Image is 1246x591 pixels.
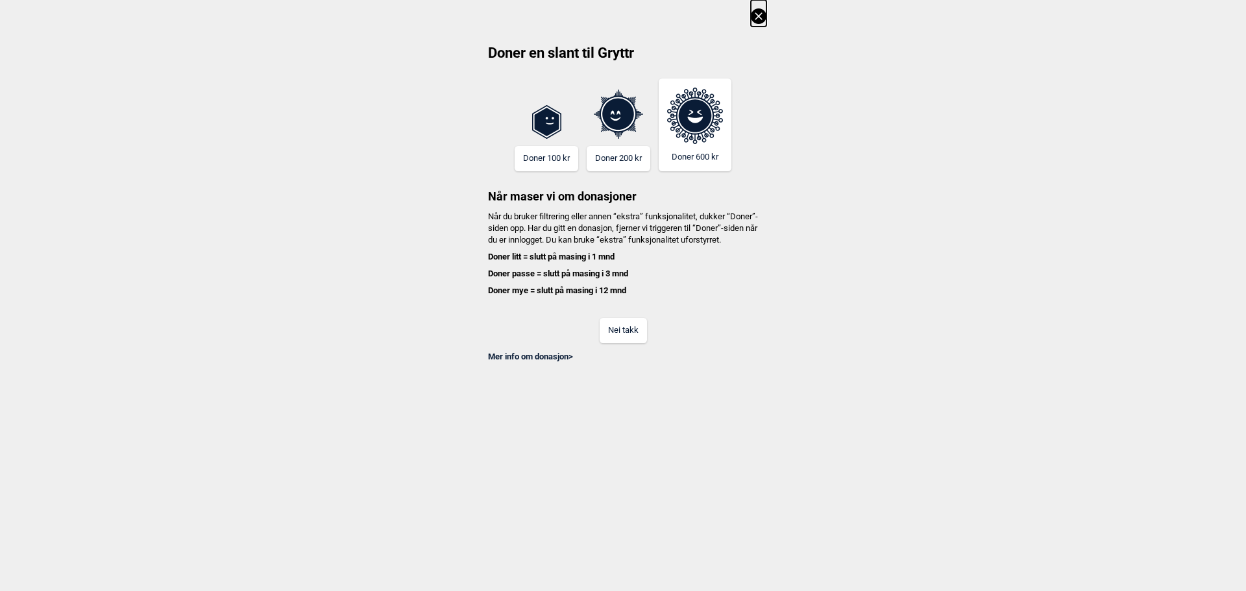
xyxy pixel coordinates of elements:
[600,318,647,343] button: Nei takk
[515,146,578,171] button: Doner 100 kr
[480,171,766,204] h3: Når maser vi om donasjoner
[488,285,626,295] b: Doner mye = slutt på masing i 12 mnd
[659,78,731,171] button: Doner 600 kr
[488,269,628,278] b: Doner passe = slutt på masing i 3 mnd
[480,43,766,72] h2: Doner en slant til Gryttr
[488,252,615,261] b: Doner litt = slutt på masing i 1 mnd
[488,352,573,361] a: Mer info om donasjon>
[480,211,766,297] h4: Når du bruker filtrering eller annen “ekstra” funksjonalitet, dukker “Doner”-siden opp. Har du gi...
[587,146,650,171] button: Doner 200 kr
